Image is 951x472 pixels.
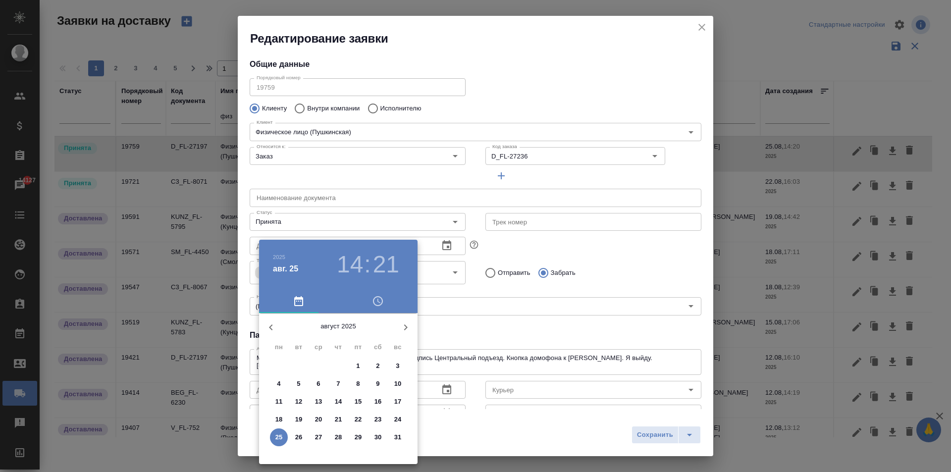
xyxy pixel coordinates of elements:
button: 18 [270,411,288,428]
p: 21 [335,415,342,424]
p: 13 [315,397,322,407]
button: 4 [270,375,288,393]
p: август 2025 [283,321,394,331]
button: 14 [337,251,363,278]
button: 26 [290,428,308,446]
button: 19 [290,411,308,428]
button: 10 [389,375,407,393]
h3: : [364,251,370,278]
p: 20 [315,415,322,424]
button: 1 [349,357,367,375]
p: 2 [376,361,379,371]
button: 27 [310,428,327,446]
p: 16 [374,397,382,407]
p: 31 [394,432,402,442]
p: 23 [374,415,382,424]
span: пн [270,342,288,352]
button: 21 [329,411,347,428]
button: 8 [349,375,367,393]
button: 25 [270,428,288,446]
button: 6 [310,375,327,393]
p: 1 [356,361,360,371]
button: 3 [389,357,407,375]
p: 22 [355,415,362,424]
button: 16 [369,393,387,411]
p: 4 [277,379,280,389]
p: 27 [315,432,322,442]
p: 30 [374,432,382,442]
p: 29 [355,432,362,442]
button: 15 [349,393,367,411]
p: 17 [394,397,402,407]
p: 26 [295,432,303,442]
button: 30 [369,428,387,446]
p: 11 [275,397,283,407]
button: 20 [310,411,327,428]
p: 25 [275,432,283,442]
p: 6 [317,379,320,389]
button: 7 [329,375,347,393]
button: 5 [290,375,308,393]
span: чт [329,342,347,352]
p: 19 [295,415,303,424]
button: 31 [389,428,407,446]
button: 17 [389,393,407,411]
p: 5 [297,379,300,389]
span: вт [290,342,308,352]
span: пт [349,342,367,352]
p: 7 [336,379,340,389]
button: 22 [349,411,367,428]
button: 2 [369,357,387,375]
button: 14 [329,393,347,411]
p: 9 [376,379,379,389]
button: 21 [373,251,399,278]
button: 13 [310,393,327,411]
p: 10 [394,379,402,389]
button: 9 [369,375,387,393]
p: 8 [356,379,360,389]
button: 23 [369,411,387,428]
p: 15 [355,397,362,407]
p: 14 [335,397,342,407]
p: 24 [394,415,402,424]
p: 12 [295,397,303,407]
button: 2025 [273,254,285,260]
span: сб [369,342,387,352]
button: 24 [389,411,407,428]
button: 11 [270,393,288,411]
button: 29 [349,428,367,446]
p: 18 [275,415,283,424]
span: вс [389,342,407,352]
p: 28 [335,432,342,442]
span: ср [310,342,327,352]
p: 3 [396,361,399,371]
button: авг. 25 [273,263,298,275]
button: 28 [329,428,347,446]
button: 12 [290,393,308,411]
